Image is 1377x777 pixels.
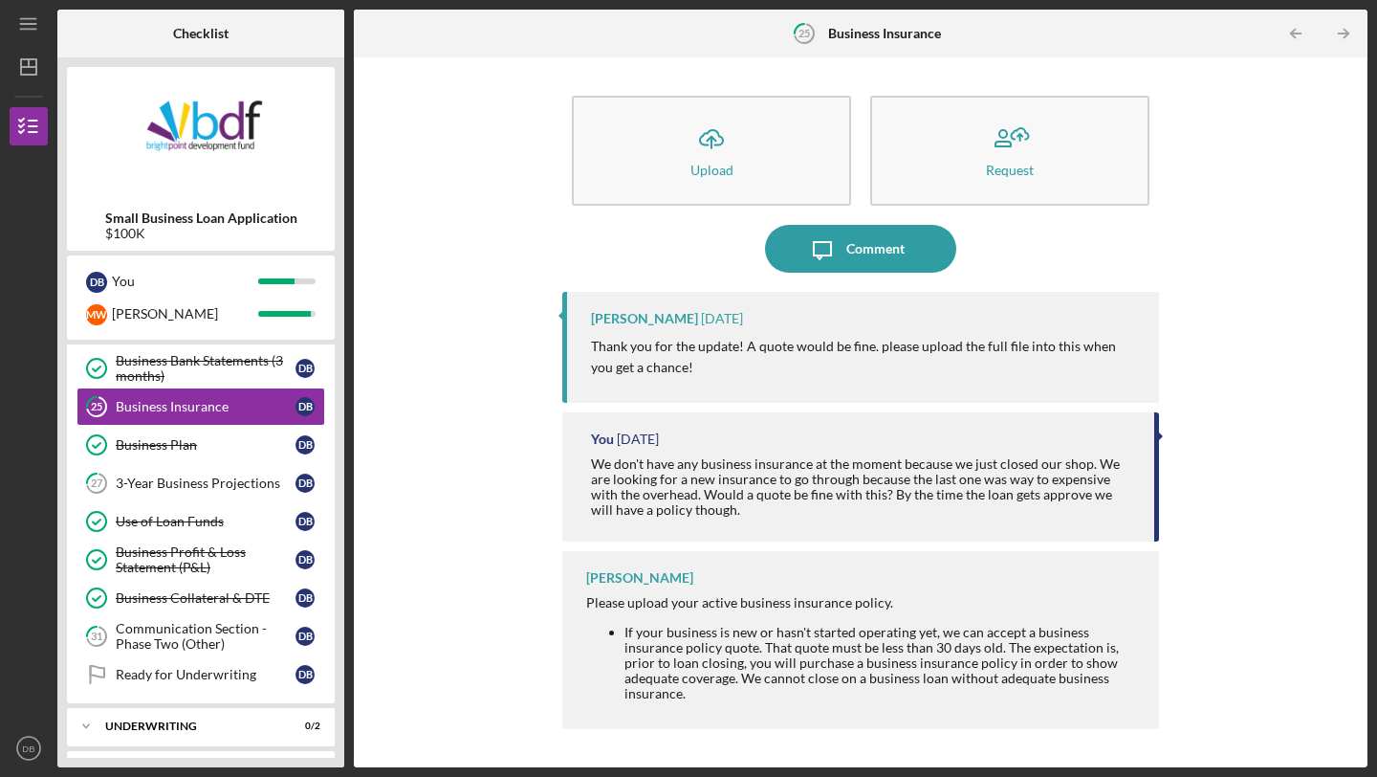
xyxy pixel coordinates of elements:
time: 2025-08-27 14:08 [617,432,659,447]
b: Small Business Loan Application [105,211,297,226]
time: 2025-08-27 15:14 [701,311,743,326]
div: $100K [105,226,297,241]
button: DB [10,729,48,767]
button: Comment [765,225,956,273]
a: Business Profit & Loss Statement (P&L)DB [76,541,325,579]
a: 25Business InsuranceDB [76,388,325,426]
a: Business Collateral & DTEDB [76,579,325,617]
p: Thank you for the update! A quote would be fine. please upload the full file into this when you g... [591,336,1140,379]
tspan: 25 [798,27,810,39]
div: Communication Section - Phase Two (Other) [116,621,295,652]
button: Request [870,96,1149,206]
div: [PERSON_NAME] [112,298,258,330]
div: Business Insurance [116,399,295,414]
img: Product logo [67,77,335,191]
tspan: 31 [91,631,102,643]
div: Upload [690,163,733,177]
div: D B [295,588,315,608]
a: Business PlanDB [76,426,325,464]
a: Use of Loan FundsDB [76,502,325,541]
a: 273-Year Business ProjectionsDB [76,464,325,502]
div: M W [86,304,107,325]
div: D B [295,397,315,416]
div: [PERSON_NAME] [586,570,693,586]
div: D B [295,474,315,493]
tspan: 25 [91,401,102,413]
div: [PERSON_NAME] [591,311,698,326]
div: Please upload your active business insurance policy. [586,595,1140,610]
a: Ready for UnderwritingDB [76,655,325,694]
a: 31Communication Section - Phase Two (Other)DB [76,617,325,655]
div: Business Collateral & DTE [116,590,295,606]
div: Business Profit & Loss Statement (P&L) [116,544,295,575]
div: Comment [846,225,905,273]
div: D B [295,359,315,378]
b: Business Insurance [828,26,941,41]
div: D B [295,435,315,455]
div: You [112,265,258,298]
li: If your business is new or hasn't started operating yet, we can accept a business insurance polic... [624,625,1140,701]
div: Business Plan [116,437,295,453]
div: We don't have any business insurance at the moment because we just closed our shop. We are lookin... [591,456,1135,518]
a: Business Bank Statements (3 months)DB [76,349,325,388]
div: D B [295,512,315,531]
div: 3-Year Business Projections [116,476,295,491]
div: D B [86,272,107,293]
text: DB [22,744,34,754]
tspan: 27 [91,477,103,490]
b: Checklist [173,26,229,41]
div: Underwriting [105,721,273,732]
div: 0 / 2 [286,721,320,732]
div: Request [986,163,1034,177]
div: Ready for Underwriting [116,667,295,682]
button: Upload [572,96,851,206]
div: You [591,432,614,447]
div: D B [295,550,315,569]
div: D B [295,627,315,646]
div: Use of Loan Funds [116,514,295,529]
div: Business Bank Statements (3 months) [116,353,295,384]
div: D B [295,665,315,684]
